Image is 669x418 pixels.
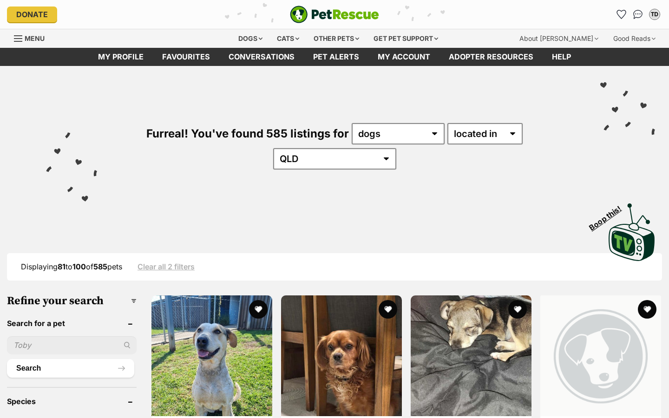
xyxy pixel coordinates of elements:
ul: Account quick links [614,7,662,22]
h3: Refine your search [7,294,137,307]
a: Donate [7,7,57,22]
strong: 585 [93,262,107,271]
a: PetRescue [290,6,379,23]
a: Favourites [153,48,219,66]
button: favourite [508,300,527,319]
span: Boop this! [588,198,630,232]
span: Menu [25,34,45,42]
strong: 81 [58,262,66,271]
a: Menu [14,29,51,46]
img: PetRescue TV logo [609,203,655,261]
img: Conor - Cavalier King Charles Spaniel Dog [281,295,402,416]
img: logo-e224e6f780fb5917bec1dbf3a21bbac754714ae5b6737aabdf751b685950b380.svg [290,6,379,23]
div: Get pet support [367,29,445,48]
div: Good Reads [607,29,662,48]
a: Conversations [630,7,645,22]
div: Cats [270,29,306,48]
img: chat-41dd97257d64d25036548639549fe6c8038ab92f7586957e7f3b1b290dea8141.svg [633,10,643,19]
div: Other pets [307,29,366,48]
a: My account [368,48,439,66]
button: My account [647,7,662,22]
header: Search for a pet [7,319,137,327]
a: conversations [219,48,304,66]
a: Clear all 2 filters [138,262,195,271]
span: Furreal! You've found 585 listings for [146,127,349,140]
a: Pet alerts [304,48,368,66]
div: About [PERSON_NAME] [513,29,605,48]
strong: 100 [72,262,86,271]
input: Toby [7,336,137,354]
span: Displaying to of pets [21,262,122,271]
button: favourite [249,300,268,319]
a: Adopter resources [439,48,543,66]
img: Winnie - Australian Cattle Dog [151,295,272,416]
a: Favourites [614,7,629,22]
button: Search [7,359,134,378]
a: My profile [89,48,153,66]
a: Help [543,48,580,66]
div: TD [650,10,659,19]
header: Species [7,397,137,405]
div: Dogs [232,29,269,48]
a: Boop this! [609,195,655,263]
button: favourite [379,300,397,319]
img: Dexter - Fox Terrier (Miniature) x Australian Silky Terrier Dog [411,295,531,416]
button: favourite [638,300,656,319]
